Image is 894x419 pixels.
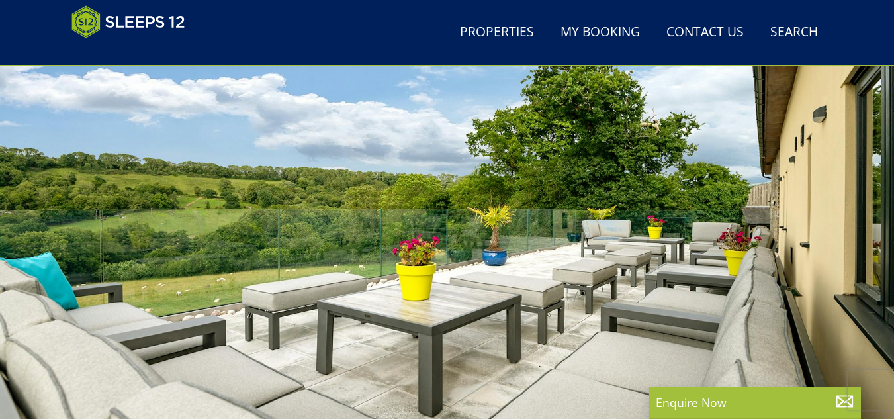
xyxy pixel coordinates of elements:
[65,46,204,58] iframe: Customer reviews powered by Trustpilot
[661,18,749,48] a: Contact Us
[71,5,185,38] img: Sleeps 12
[555,18,645,48] a: My Booking
[765,18,823,48] a: Search
[656,394,854,411] p: Enquire Now
[455,18,539,48] a: Properties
